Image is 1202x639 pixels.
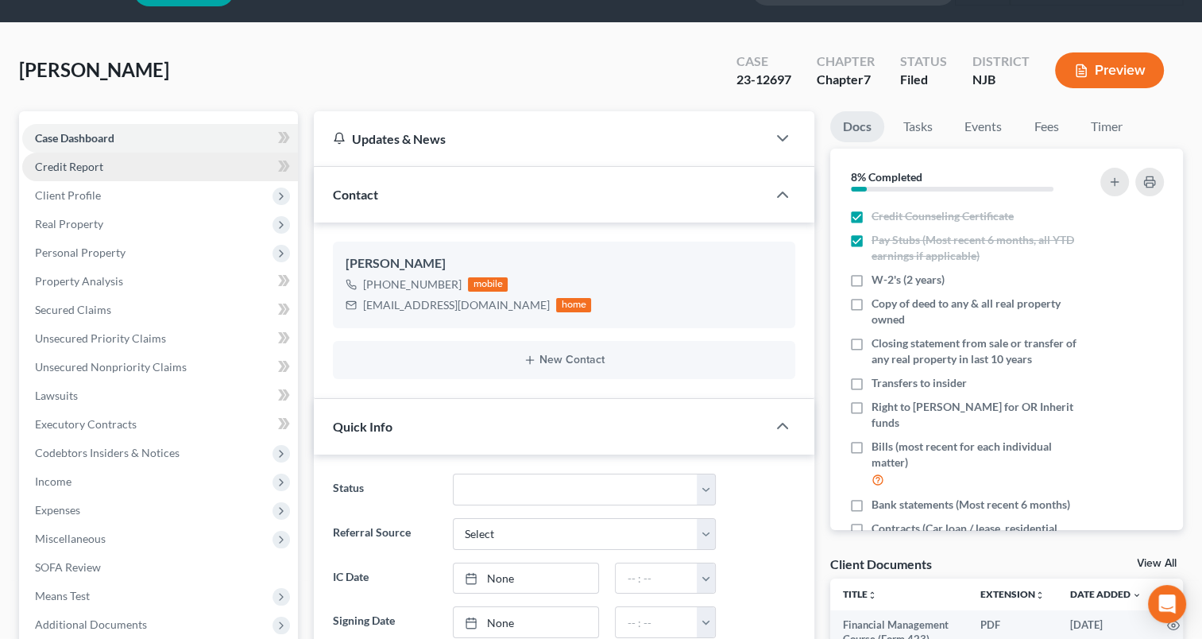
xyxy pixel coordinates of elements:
[22,324,298,353] a: Unsecured Priority Claims
[22,153,298,181] a: Credit Report
[1078,111,1135,142] a: Timer
[35,532,106,545] span: Miscellaneous
[35,131,114,145] span: Case Dashboard
[817,52,875,71] div: Chapter
[35,246,126,259] span: Personal Property
[35,274,123,288] span: Property Analysis
[872,521,1081,552] span: Contracts (Car loan / lease, residential lease, furniture purchase / lease)
[325,563,444,594] label: IC Date
[830,556,932,572] div: Client Documents
[872,497,1070,513] span: Bank statements (Most recent 6 months)
[900,52,947,71] div: Status
[454,563,599,594] a: None
[22,410,298,439] a: Executory Contracts
[817,71,875,89] div: Chapter
[346,354,783,366] button: New Contact
[872,399,1081,431] span: Right to [PERSON_NAME] for OR Inherit funds
[1132,591,1142,600] i: expand_more
[872,272,945,288] span: W-2's (2 years)
[35,474,72,488] span: Income
[872,232,1081,264] span: Pay Stubs (Most recent 6 months, all YTD earnings if applicable)
[1021,111,1072,142] a: Fees
[22,296,298,324] a: Secured Claims
[35,560,101,574] span: SOFA Review
[1055,52,1164,88] button: Preview
[35,188,101,202] span: Client Profile
[35,446,180,459] span: Codebtors Insiders & Notices
[872,296,1081,327] span: Copy of deed to any & all real property owned
[22,124,298,153] a: Case Dashboard
[35,331,166,345] span: Unsecured Priority Claims
[35,589,90,602] span: Means Test
[35,303,111,316] span: Secured Claims
[616,563,698,594] input: -- : --
[325,606,444,638] label: Signing Date
[363,277,462,292] div: [PHONE_NUMBER]
[22,381,298,410] a: Lawsuits
[35,417,137,431] span: Executory Contracts
[333,187,378,202] span: Contact
[325,474,444,505] label: Status
[35,160,103,173] span: Credit Report
[1070,588,1142,600] a: Date Added expand_more
[616,607,698,637] input: -- : --
[972,52,1030,71] div: District
[851,170,922,184] strong: 8% Completed
[22,267,298,296] a: Property Analysis
[454,607,599,637] a: None
[35,503,80,517] span: Expenses
[872,439,1081,471] span: Bills (most recent for each individual matter)
[872,335,1081,367] span: Closing statement from sale or transfer of any real property in last 10 years
[843,588,877,600] a: Titleunfold_more
[1148,585,1186,623] div: Open Intercom Messenger
[891,111,945,142] a: Tasks
[952,111,1015,142] a: Events
[736,71,791,89] div: 23-12697
[363,297,550,313] div: [EMAIL_ADDRESS][DOMAIN_NAME]
[22,353,298,381] a: Unsecured Nonpriority Claims
[736,52,791,71] div: Case
[333,419,392,434] span: Quick Info
[868,591,877,600] i: unfold_more
[333,130,748,147] div: Updates & News
[980,588,1045,600] a: Extensionunfold_more
[972,71,1030,89] div: NJB
[346,254,783,273] div: [PERSON_NAME]
[325,518,444,550] label: Referral Source
[1137,558,1177,569] a: View All
[900,71,947,89] div: Filed
[872,208,1014,224] span: Credit Counseling Certificate
[830,111,884,142] a: Docs
[19,58,169,81] span: [PERSON_NAME]
[35,389,78,402] span: Lawsuits
[872,375,967,391] span: Transfers to insider
[1035,591,1045,600] i: unfold_more
[35,360,187,374] span: Unsecured Nonpriority Claims
[556,298,591,312] div: home
[35,618,147,631] span: Additional Documents
[35,217,103,230] span: Real Property
[22,553,298,582] a: SOFA Review
[864,72,871,87] span: 7
[468,277,508,292] div: mobile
